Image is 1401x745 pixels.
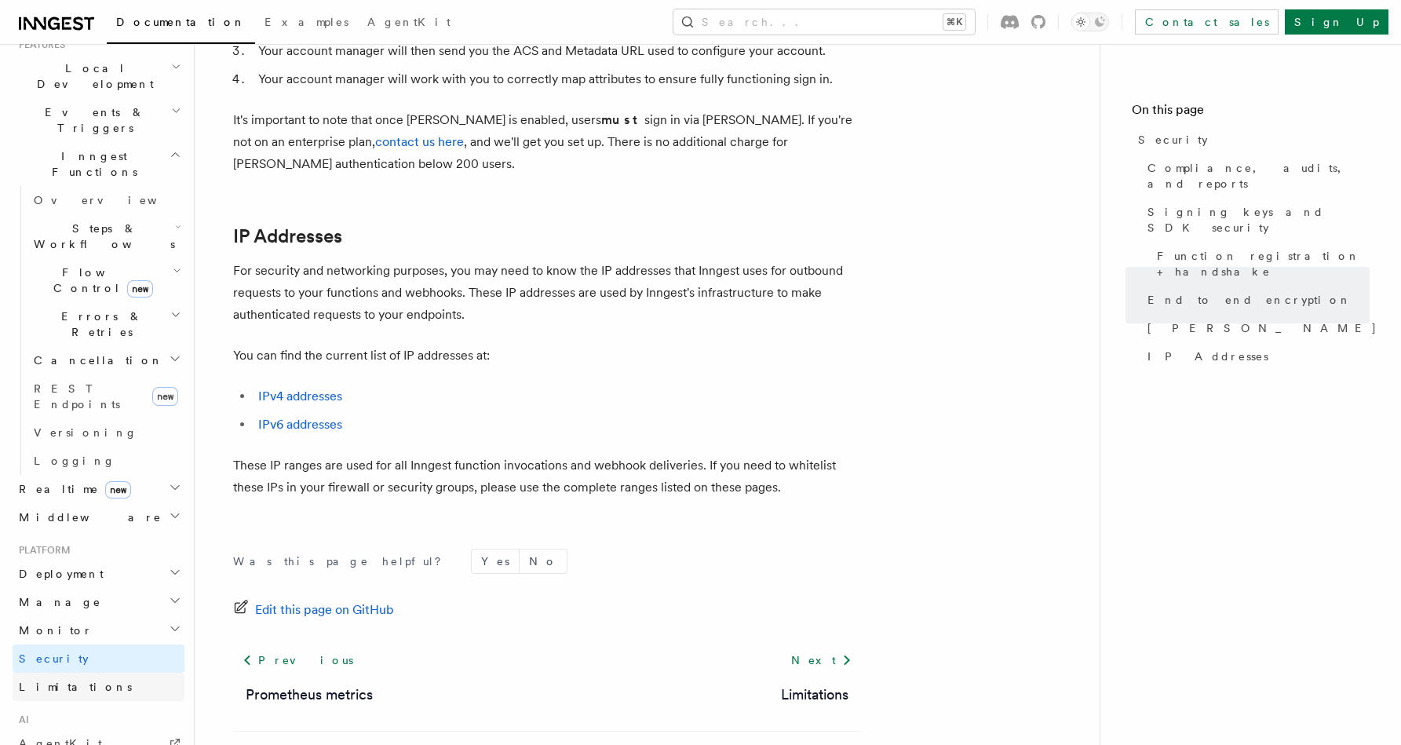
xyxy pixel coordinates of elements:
[13,54,184,98] button: Local Development
[13,98,184,142] button: Events & Triggers
[782,646,861,674] a: Next
[943,14,965,30] kbd: ⌘K
[520,550,567,573] button: No
[233,109,861,175] p: It's important to note that once [PERSON_NAME] is enabled, users sign in via [PERSON_NAME]. If yo...
[1138,132,1208,148] span: Security
[1141,154,1370,198] a: Compliance, audits, and reports
[246,684,373,706] a: Prometheus metrics
[27,258,184,302] button: Flow Controlnew
[13,142,184,186] button: Inngest Functions
[233,599,394,621] a: Edit this page on GitHub
[233,553,452,569] p: Was this page helpful?
[105,481,131,498] span: new
[116,16,246,28] span: Documentation
[1285,9,1388,35] a: Sign Up
[265,16,348,28] span: Examples
[255,5,358,42] a: Examples
[358,5,460,42] a: AgentKit
[1132,126,1370,154] a: Security
[781,684,848,706] a: Limitations
[27,418,184,447] a: Versioning
[13,623,93,638] span: Monitor
[13,475,184,503] button: Realtimenew
[13,544,71,557] span: Platform
[13,616,184,645] button: Monitor
[27,221,175,252] span: Steps & Workflows
[1147,292,1352,308] span: End to end encryption
[258,389,342,404] a: IPv4 addresses
[34,382,120,411] span: REST Endpoints
[27,346,184,374] button: Cancellation
[1147,204,1370,236] span: Signing keys and SDK security
[1151,242,1370,286] a: Function registration + handshake
[13,566,104,582] span: Deployment
[601,112,644,127] strong: must
[27,447,184,475] a: Logging
[107,5,255,44] a: Documentation
[34,194,195,206] span: Overview
[13,588,184,616] button: Manage
[233,260,861,326] p: For security and networking purposes, you may need to know the IP addresses that Inngest uses for...
[255,599,394,621] span: Edit this page on GitHub
[13,509,162,525] span: Middleware
[1141,286,1370,314] a: End to end encryption
[1132,100,1370,126] h4: On this page
[13,60,171,92] span: Local Development
[233,345,861,367] p: You can find the current list of IP addresses at:
[27,302,184,346] button: Errors & Retries
[27,265,173,296] span: Flow Control
[1147,349,1268,364] span: IP Addresses
[27,214,184,258] button: Steps & Workflows
[19,681,132,693] span: Limitations
[34,455,115,467] span: Logging
[1135,9,1279,35] a: Contact sales
[13,673,184,701] a: Limitations
[1141,198,1370,242] a: Signing keys and SDK security
[375,134,464,149] a: contact us here
[254,40,861,62] li: Your account manager will then send you the ACS and Metadata URL used to configure your account.
[127,280,153,298] span: new
[13,714,29,726] span: AI
[233,455,861,498] p: These IP ranges are used for all Inngest function invocations and webhook deliveries. If you need...
[13,594,101,610] span: Manage
[13,148,170,180] span: Inngest Functions
[13,38,65,51] span: Features
[1141,342,1370,371] a: IP Addresses
[1071,13,1109,31] button: Toggle dark mode
[13,645,184,673] a: Security
[152,387,178,406] span: new
[673,9,975,35] button: Search...⌘K
[13,503,184,531] button: Middleware
[13,186,184,475] div: Inngest Functions
[19,652,89,665] span: Security
[27,186,184,214] a: Overview
[13,560,184,588] button: Deployment
[254,68,861,90] li: Your account manager will work with you to correctly map attributes to ensure fully functioning s...
[27,309,170,340] span: Errors & Retries
[258,417,342,432] a: IPv6 addresses
[1147,320,1377,336] span: [PERSON_NAME]
[34,426,137,439] span: Versioning
[233,646,363,674] a: Previous
[1147,160,1370,192] span: Compliance, audits, and reports
[367,16,451,28] span: AgentKit
[472,550,519,573] button: Yes
[1157,248,1370,279] span: Function registration + handshake
[13,104,171,136] span: Events & Triggers
[27,352,163,368] span: Cancellation
[27,374,184,418] a: REST Endpointsnew
[233,225,342,247] a: IP Addresses
[13,481,131,497] span: Realtime
[1141,314,1370,342] a: [PERSON_NAME]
